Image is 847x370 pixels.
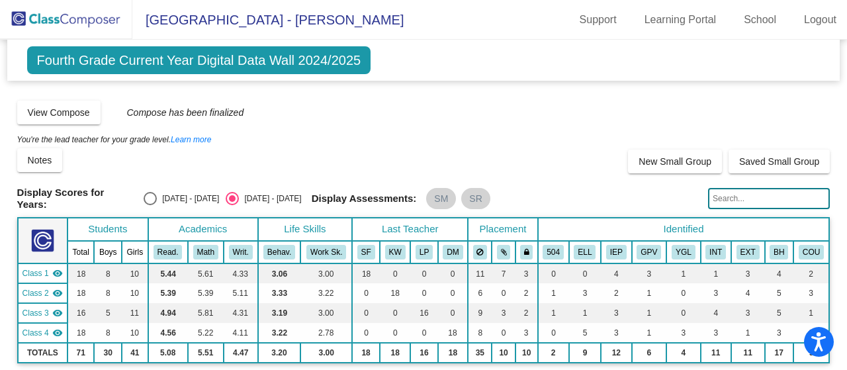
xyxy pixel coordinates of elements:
td: 0 [352,323,380,343]
td: 3.22 [300,283,352,303]
td: Kelli Wong - No Class Name [18,283,68,303]
mat-icon: visibility [52,328,63,338]
th: English Language Learner [569,241,601,263]
button: Saved Small Group [729,150,830,173]
div: [DATE] - [DATE] [157,193,219,205]
th: Receiving Counseling Services [793,241,829,263]
td: 18 [67,323,94,343]
button: GPV [637,245,661,259]
th: Introvert [701,241,731,263]
td: 3 [601,303,631,323]
td: 18 [352,263,380,283]
td: 5.44 [148,263,188,283]
td: 10 [515,343,538,363]
td: 5.61 [188,263,224,283]
td: 0 [410,323,437,343]
td: 11 [731,343,765,363]
td: 0 [410,283,437,303]
span: [GEOGRAPHIC_DATA] - [PERSON_NAME] [132,9,404,30]
button: YGL [672,245,695,259]
td: 8 [468,323,492,343]
td: 5.39 [148,283,188,303]
td: 6 [468,283,492,303]
td: 8 [94,323,122,343]
td: 0 [538,323,569,343]
td: 5.81 [188,303,224,323]
td: 18 [380,343,410,363]
td: 35 [468,343,492,363]
button: 504 [543,245,564,259]
td: 16 [410,343,437,363]
td: 1 [731,323,765,343]
td: 3.33 [258,283,301,303]
mat-icon: visibility [52,268,63,279]
td: 5 [765,283,793,303]
td: 2 [538,343,569,363]
td: 5 [569,323,601,343]
th: Young for grade level [666,241,700,263]
td: 0 [666,283,700,303]
td: 1 [538,303,569,323]
th: Keep with students [492,241,515,263]
td: 3 [731,263,765,283]
td: 0 [538,263,569,283]
td: 1 [632,303,667,323]
td: 1 [701,263,731,283]
span: View Compose [28,107,90,118]
td: 9 [468,303,492,323]
td: 18 [380,283,410,303]
td: 2.78 [300,323,352,343]
td: 3.00 [300,303,352,323]
a: Support [569,9,627,30]
td: 4 [701,303,731,323]
td: 16 [410,303,437,323]
td: 4 [765,263,793,283]
td: 0 [666,303,700,323]
th: Stephanie Feith [352,241,380,263]
span: Fourth Grade Current Year Digital Data Wall 2024/2025 [27,46,371,74]
td: 5.08 [148,343,188,363]
th: Life Skills [258,218,352,241]
th: Extrovert [731,241,765,263]
mat-chip: SM [426,188,456,209]
td: 0 [380,303,410,323]
td: 4.47 [224,343,258,363]
td: 1 [793,303,829,323]
mat-icon: visibility [52,308,63,318]
td: 30 [94,343,122,363]
td: 10 [122,283,148,303]
td: 18 [67,263,94,283]
td: 1 [666,263,700,283]
button: IEP [606,245,627,259]
button: INT [705,245,726,259]
td: 5.51 [188,343,224,363]
th: Identified [538,218,830,241]
td: 17 [765,343,793,363]
td: 4 [731,283,765,303]
td: 41 [122,343,148,363]
th: Good Parent Volunteer [632,241,667,263]
span: Class 3 [22,307,49,319]
td: 3.22 [258,323,301,343]
button: New Small Group [628,150,722,173]
td: 3 [701,283,731,303]
td: 8 [94,283,122,303]
th: Boys [94,241,122,263]
td: 3 [515,263,538,283]
td: 1 [632,323,667,343]
td: 0 [492,323,515,343]
th: Keep away students [468,241,492,263]
a: Learn more [171,135,211,144]
td: 10 [122,323,148,343]
a: Logout [793,9,847,30]
button: LP [416,245,433,259]
td: 0 [438,263,468,283]
td: 11 [701,343,731,363]
button: EXT [736,245,760,259]
td: 5.11 [224,283,258,303]
td: 0 [380,323,410,343]
td: 8 [94,263,122,283]
button: Behav. [263,245,295,259]
td: 18 [352,343,380,363]
mat-icon: visibility [52,288,63,299]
